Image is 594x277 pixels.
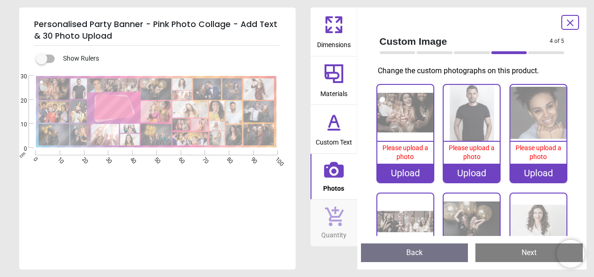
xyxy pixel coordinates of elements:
span: 50 [152,156,158,162]
button: Next [475,243,583,262]
span: 10 [56,156,62,162]
button: Custom Text [311,105,357,153]
span: Dimensions [317,36,351,50]
span: 20 [80,156,86,162]
span: Please upload a photo [449,144,495,161]
div: Upload [377,164,433,182]
span: Custom Text [316,133,352,147]
button: Materials [311,56,357,105]
button: Photos [311,154,357,200]
button: Dimensions [311,7,357,56]
button: Back [361,243,468,262]
h5: Personalised Party Banner - Pink Photo Collage - Add Text & 30 Photo Upload [34,15,281,46]
span: Quantity [321,226,346,240]
iframe: Brevo live chat [557,240,585,268]
span: 40 [128,156,134,162]
span: Materials [320,85,347,99]
span: 10 [9,121,27,129]
span: 30 [9,73,27,81]
span: 0 [9,145,27,153]
span: Custom Image [380,35,550,48]
span: 0 [31,156,37,162]
span: 4 of 5 [550,37,564,45]
span: 60 [177,156,183,162]
div: Show Rulers [42,53,296,64]
span: cm [18,151,27,159]
span: Photos [323,180,344,194]
button: Quantity [311,200,357,246]
span: 30 [104,156,110,162]
span: 80 [225,156,231,162]
div: Upload [510,164,566,182]
span: Please upload a photo [516,144,561,161]
div: Upload [444,164,500,182]
p: Change the custom photographs on this product. [378,66,572,76]
span: Please upload a photo [382,144,428,161]
span: 100 [273,156,279,162]
span: 20 [9,97,27,105]
span: 90 [249,156,255,162]
span: 70 [201,156,207,162]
